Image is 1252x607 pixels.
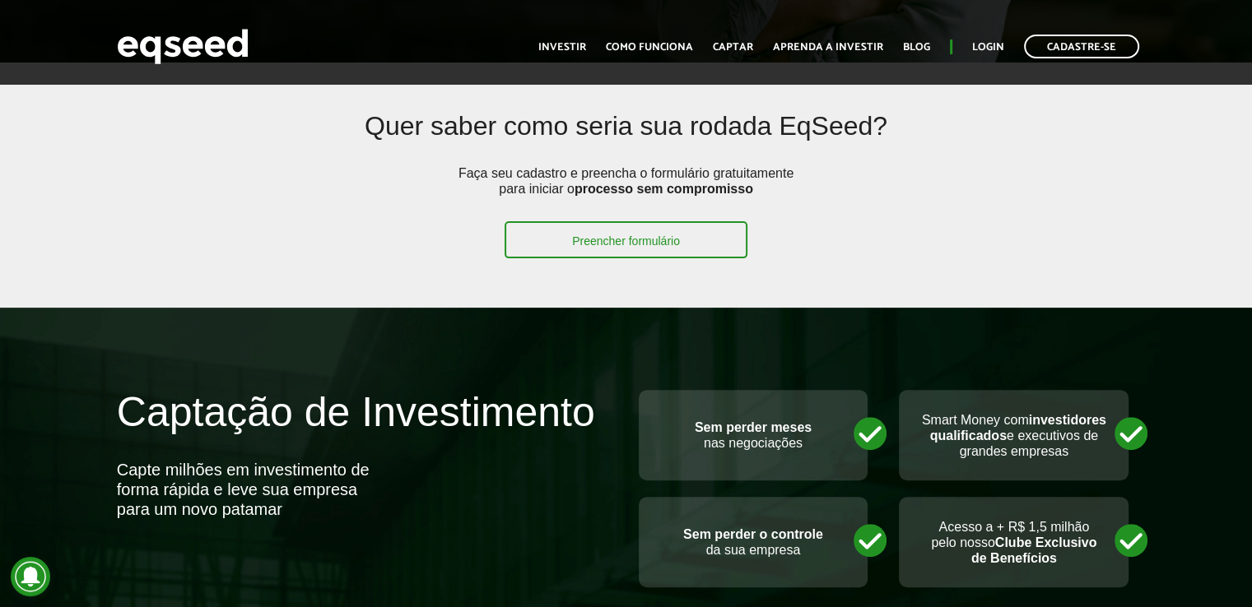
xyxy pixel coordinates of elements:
p: nas negociações [655,419,852,451]
p: Faça seu cadastro e preencha o formulário gratuitamente para iniciar o [454,165,799,221]
a: Investir [538,42,586,53]
strong: Sem perder meses [695,420,812,434]
a: Login [972,42,1004,53]
strong: investidores qualificados [930,413,1106,443]
img: EqSeed [117,25,249,68]
p: Acesso a + R$ 1,5 milhão pelo nosso [915,519,1112,567]
p: Smart Money com e executivos de grandes empresas [915,412,1112,460]
strong: Clube Exclusivo de Benefícios [971,535,1097,565]
h2: Captação de Investimento [117,390,614,460]
h2: Quer saber como seria sua rodada EqSeed? [221,112,1031,165]
strong: processo sem compromisso [575,182,753,196]
a: Preencher formulário [505,221,747,258]
strong: Sem perder o controle [683,527,823,541]
div: Capte milhões em investimento de forma rápida e leve sua empresa para um novo patamar [117,460,380,519]
p: da sua empresa [655,526,852,558]
a: Captar [713,42,753,53]
a: Como funciona [606,42,693,53]
a: Cadastre-se [1024,35,1139,58]
a: Blog [903,42,930,53]
a: Aprenda a investir [773,42,883,53]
